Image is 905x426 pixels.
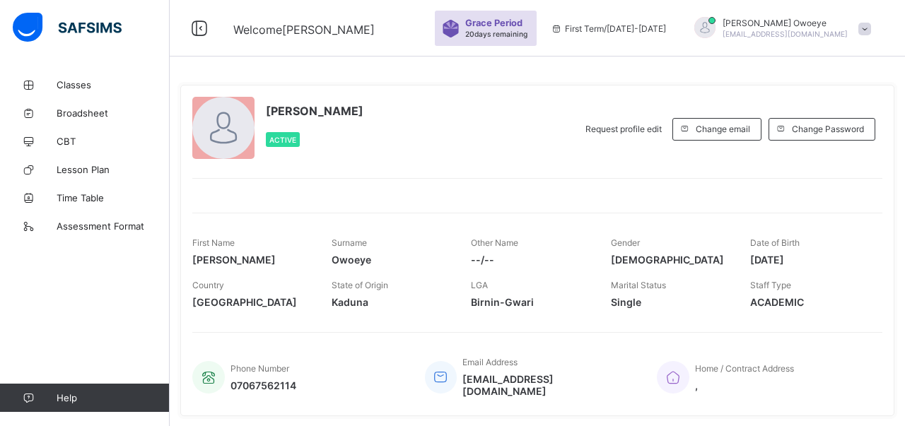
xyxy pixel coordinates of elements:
[750,237,800,248] span: Date of Birth
[230,379,296,391] span: 07067562114
[695,363,794,374] span: Home / Contract Address
[266,104,363,118] span: [PERSON_NAME]
[332,296,450,308] span: Kaduna
[332,237,367,248] span: Surname
[750,296,868,308] span: ACADEMIC
[57,192,170,203] span: Time Table
[696,124,750,134] span: Change email
[695,379,794,391] span: ,
[551,23,666,34] span: session/term information
[611,237,640,248] span: Gender
[57,164,170,175] span: Lesson Plan
[462,357,518,367] span: Email Address
[471,254,589,266] span: --/--
[471,296,589,308] span: Birnin-Gwari
[750,280,791,290] span: Staff Type
[57,107,170,119] span: Broadsheet
[233,23,375,37] span: Welcome [PERSON_NAME]
[57,136,170,147] span: CBT
[57,220,170,232] span: Assessment Format
[332,280,388,290] span: State of Origin
[192,254,310,266] span: [PERSON_NAME]
[792,124,864,134] span: Change Password
[611,254,729,266] span: [DEMOGRAPHIC_DATA]
[192,237,235,248] span: First Name
[611,296,729,308] span: Single
[465,18,522,28] span: Grace Period
[750,254,868,266] span: [DATE]
[723,18,848,28] span: [PERSON_NAME] Owoeye
[471,280,488,290] span: LGA
[465,30,527,38] span: 20 days remaining
[13,13,122,42] img: safsims
[611,280,666,290] span: Marital Status
[442,20,460,37] img: sticker-purple.71386a28dfed39d6af7621340158ba97.svg
[57,392,169,403] span: Help
[723,30,848,38] span: [EMAIL_ADDRESS][DOMAIN_NAME]
[192,296,310,308] span: [GEOGRAPHIC_DATA]
[585,124,662,134] span: Request profile edit
[462,373,636,397] span: [EMAIL_ADDRESS][DOMAIN_NAME]
[680,17,878,40] div: EmmanuelOwoeye
[192,280,224,290] span: Country
[57,79,170,90] span: Classes
[269,136,296,144] span: Active
[332,254,450,266] span: Owoeye
[471,237,518,248] span: Other Name
[230,363,289,374] span: Phone Number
